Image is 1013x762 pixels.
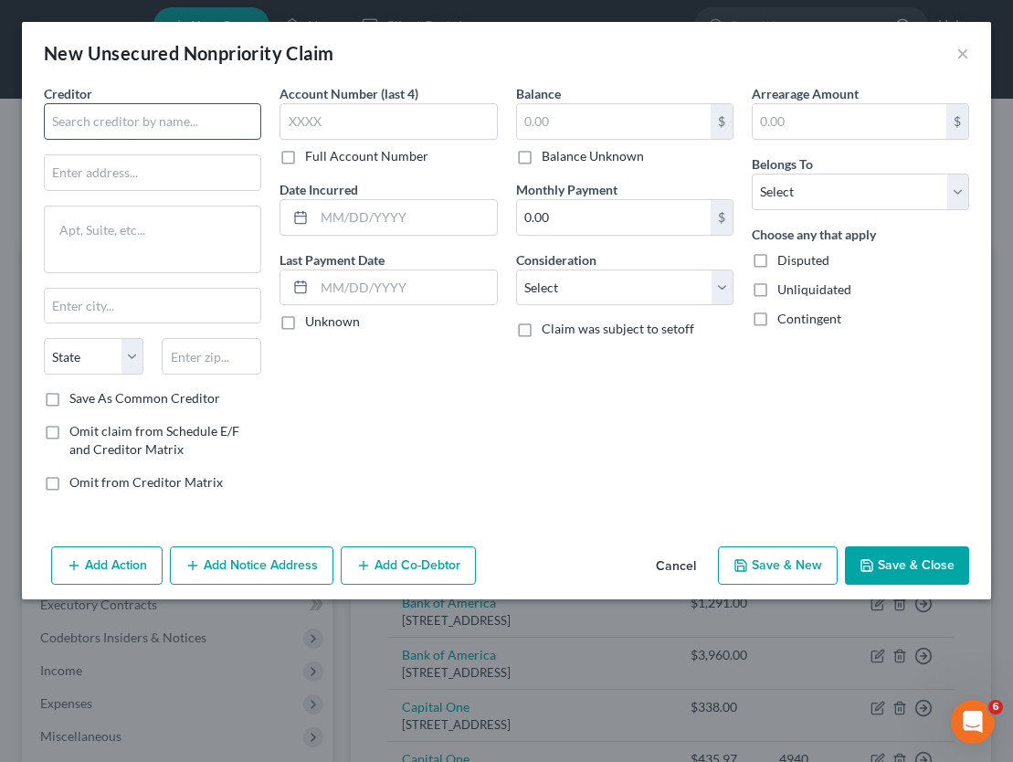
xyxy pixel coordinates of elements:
label: Arrearage Amount [752,84,859,103]
label: Save As Common Creditor [69,389,220,407]
input: Enter city... [45,289,260,323]
input: Enter address... [45,155,260,190]
span: Unliquidated [777,281,851,297]
label: Full Account Number [305,147,428,165]
div: $ [711,200,733,235]
input: XXXX [280,103,497,140]
input: 0.00 [517,200,711,235]
input: MM/DD/YYYY [314,270,496,305]
button: × [956,42,969,64]
label: Last Payment Date [280,250,385,270]
input: Search creditor by name... [44,103,261,140]
input: Enter zip... [162,338,261,375]
label: Account Number (last 4) [280,84,418,103]
div: $ [711,104,733,139]
label: Choose any that apply [752,225,876,244]
span: Omit from Creditor Matrix [69,474,223,490]
input: 0.00 [753,104,946,139]
span: Claim was subject to setoff [542,321,694,336]
button: Cancel [641,548,711,585]
label: Date Incurred [280,180,358,199]
label: Monthly Payment [516,180,617,199]
span: Creditor [44,86,92,101]
label: Balance Unknown [542,147,644,165]
span: Belongs To [752,156,813,172]
span: Omit claim from Schedule E/F and Creditor Matrix [69,423,239,457]
label: Balance [516,84,561,103]
input: 0.00 [517,104,711,139]
button: Add Notice Address [170,546,333,585]
label: Consideration [516,250,596,270]
input: MM/DD/YYYY [314,200,496,235]
span: Contingent [777,311,841,326]
button: Save & New [718,546,838,585]
button: Save & Close [845,546,969,585]
iframe: Intercom live chat [951,700,995,744]
div: New Unsecured Nonpriority Claim [44,40,333,66]
button: Add Co-Debtor [341,546,476,585]
span: Disputed [777,252,829,268]
span: 6 [988,700,1003,714]
div: $ [946,104,968,139]
button: Add Action [51,546,163,585]
label: Unknown [305,312,360,331]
